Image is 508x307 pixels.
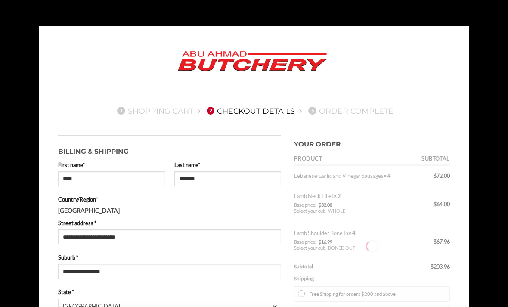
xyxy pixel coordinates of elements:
bdi: 203.96 [431,263,450,270]
a: 1Shopping Cart [115,106,193,115]
h3: Your order [294,135,450,150]
span: 2 [207,107,214,115]
h3: Billing & Shipping [58,142,281,157]
bdi: 72.00 [434,172,450,179]
bdi: 67.96 [434,238,450,245]
label: Suburb [58,253,281,262]
label: State [58,288,281,296]
img: Abu Ahmad Butchery [170,45,334,78]
label: Country/Region [58,195,281,204]
nav: Checkout steps [58,99,450,122]
label: Street address [58,219,281,227]
strong: [GEOGRAPHIC_DATA] [58,207,120,214]
span: 1 [117,107,125,115]
label: Last name [174,161,282,169]
label: First name [58,161,165,169]
bdi: 64.00 [434,201,450,208]
a: 2Checkout details [204,106,295,115]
